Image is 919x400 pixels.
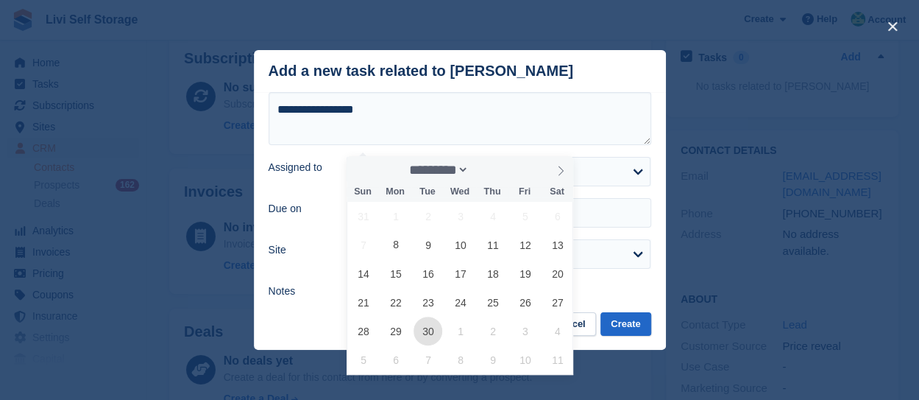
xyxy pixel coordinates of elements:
span: September 23, 2025 [414,288,442,317]
span: September 13, 2025 [543,231,572,259]
label: Notes [269,284,330,299]
span: September 1, 2025 [381,202,410,231]
span: Wed [444,187,476,197]
input: Year [469,162,515,178]
span: September 7, 2025 [349,231,377,259]
span: September 8, 2025 [381,231,410,259]
span: September 11, 2025 [478,231,507,259]
span: September 18, 2025 [478,259,507,288]
span: September 5, 2025 [511,202,539,231]
select: Month [405,162,469,178]
span: September 25, 2025 [478,288,507,317]
span: September 16, 2025 [414,259,442,288]
span: October 11, 2025 [543,345,572,374]
div: Add a new task related to [PERSON_NAME] [269,63,574,80]
span: October 4, 2025 [543,317,572,345]
span: September 14, 2025 [349,259,377,288]
span: September 21, 2025 [349,288,377,317]
span: September 20, 2025 [543,259,572,288]
span: September 9, 2025 [414,231,442,259]
span: September 17, 2025 [446,259,475,288]
span: September 26, 2025 [511,288,539,317]
span: Thu [476,187,508,197]
span: October 7, 2025 [414,345,442,374]
span: October 1, 2025 [446,317,475,345]
span: October 10, 2025 [511,345,539,374]
span: September 19, 2025 [511,259,539,288]
span: September 6, 2025 [543,202,572,231]
span: August 31, 2025 [349,202,377,231]
span: September 28, 2025 [349,317,377,345]
button: Create [600,312,650,337]
span: September 4, 2025 [478,202,507,231]
span: September 22, 2025 [381,288,410,317]
span: October 5, 2025 [349,345,377,374]
span: September 10, 2025 [446,231,475,259]
span: September 24, 2025 [446,288,475,317]
button: close [881,15,904,38]
span: September 29, 2025 [381,317,410,345]
span: Sun [347,187,379,197]
span: Tue [411,187,444,197]
span: September 30, 2025 [414,317,442,345]
span: October 9, 2025 [478,345,507,374]
span: Fri [508,187,541,197]
span: October 6, 2025 [381,345,410,374]
span: October 3, 2025 [511,317,539,345]
span: September 2, 2025 [414,202,442,231]
label: Due on [269,201,330,217]
span: October 2, 2025 [478,317,507,345]
label: Assigned to [269,160,330,175]
span: September 12, 2025 [511,231,539,259]
span: September 27, 2025 [543,288,572,317]
span: Sat [541,187,573,197]
label: Site [269,242,330,258]
span: September 15, 2025 [381,259,410,288]
span: Mon [379,187,411,197]
span: September 3, 2025 [446,202,475,231]
span: October 8, 2025 [446,345,475,374]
